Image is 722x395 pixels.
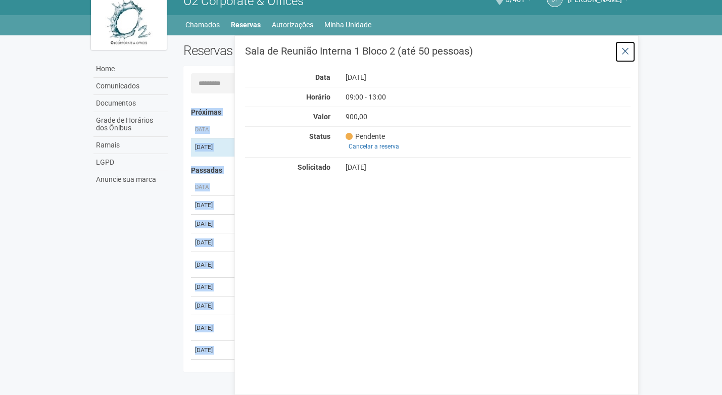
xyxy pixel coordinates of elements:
td: Sala de Reunião Interna 1 Bloco 2 (até 30 pessoas) [231,315,523,341]
div: 900,00 [338,112,539,121]
td: Sala de Reunião Interna 1 Bloco 2 (até 30 pessoas) [231,278,523,297]
a: LGPD [93,154,168,171]
strong: Status [309,132,330,140]
a: Chamados [185,18,220,32]
td: [DATE] [191,196,231,215]
td: [DATE] [191,341,231,360]
td: [DATE] [191,252,231,278]
td: Sala de Reunião Interna 1 Bloco 2 (até 30 pessoas) [231,297,523,315]
td: Sala de Reunião Interna 1 Bloco 2 (até 30 pessoas) [231,360,523,378]
td: [DATE] [191,315,231,341]
strong: Horário [306,93,330,101]
a: Ramais [93,137,168,154]
a: Home [93,61,168,78]
td: [DATE] [191,138,231,157]
a: Cancelar a reserva [346,141,402,152]
td: Sala de Reunião Interna 1 Bloco 2 (até 50 pessoas) [231,138,523,157]
strong: Valor [313,113,330,121]
span: Pendente [346,132,385,141]
td: Sala de Reunião Interna 1 Bloco 2 (até 30 pessoas) [231,215,523,233]
h2: Reservas [183,43,400,58]
td: Sala de Reunião Interna 1 Bloco 2 (até 30 pessoas) [231,341,523,360]
h3: Sala de Reunião Interna 1 Bloco 2 (até 50 pessoas) [245,46,631,56]
a: Grade de Horários dos Ônibus [93,112,168,137]
a: Documentos [93,95,168,112]
td: [DATE] [191,297,231,315]
th: Data [191,179,231,196]
a: Minha Unidade [324,18,371,32]
td: [DATE] [191,360,231,378]
strong: Solicitado [298,163,330,171]
a: Reservas [231,18,261,32]
h4: Passadas [191,167,624,174]
h4: Próximas [191,109,624,116]
div: [DATE] [338,73,539,82]
td: [DATE] [191,215,231,233]
div: 09:00 - 13:00 [338,92,539,102]
td: Sala de Reunião Interna 1 Bloco 2 (até 50 pessoas) [231,196,523,215]
a: Anuncie sua marca [93,171,168,188]
strong: Data [315,73,330,81]
th: Data [191,122,231,138]
a: Comunicados [93,78,168,95]
th: Área ou Serviço [231,179,523,196]
th: Área ou Serviço [231,122,523,138]
td: Sala de Reunião Interna 1 Bloco 2 (até 30 pessoas) [231,252,523,278]
td: [DATE] [191,233,231,252]
td: Sala de Reunião Interna 1 Bloco 2 (até 30 pessoas) [231,233,523,252]
div: [DATE] [338,163,539,172]
a: Autorizações [272,18,313,32]
td: [DATE] [191,278,231,297]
